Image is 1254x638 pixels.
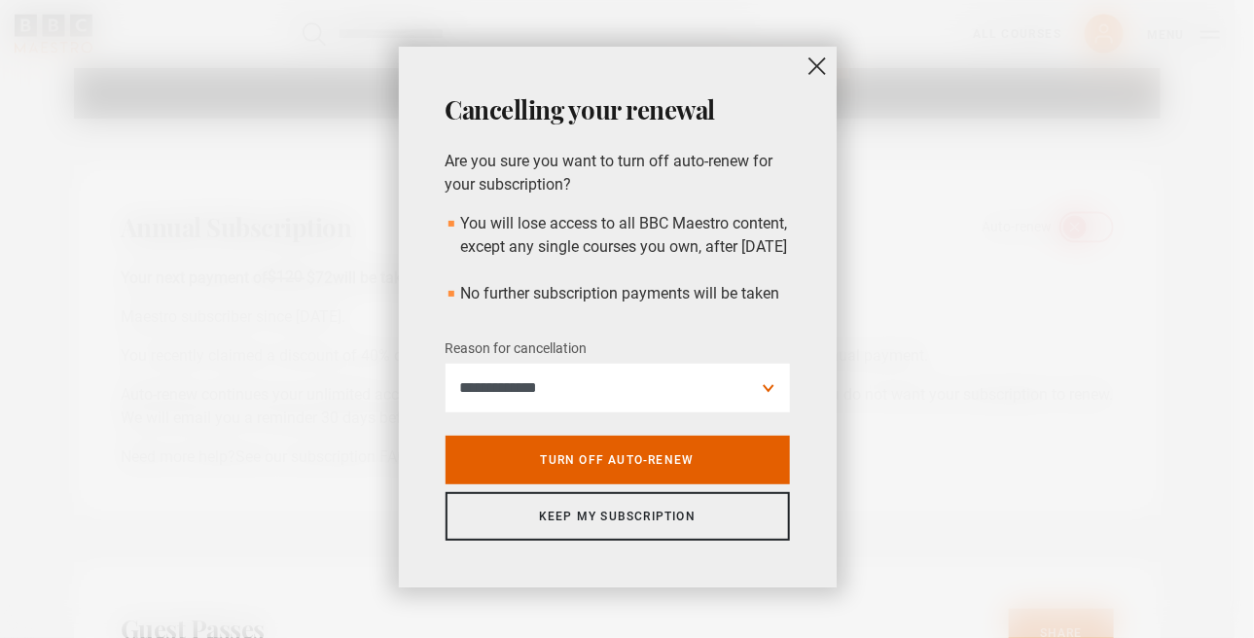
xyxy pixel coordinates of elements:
li: You will lose access to all BBC Maestro content, except any single courses you own, after [DATE] [446,212,790,259]
p: Are you sure you want to turn off auto-renew for your subscription? [446,150,790,196]
label: Reason for cancellation [446,337,588,361]
a: Turn off auto-renew [446,436,790,484]
h2: Cancelling your renewal [446,93,790,126]
a: Keep my subscription [446,492,790,541]
button: close [798,47,837,86]
li: No further subscription payments will be taken [446,282,790,305]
